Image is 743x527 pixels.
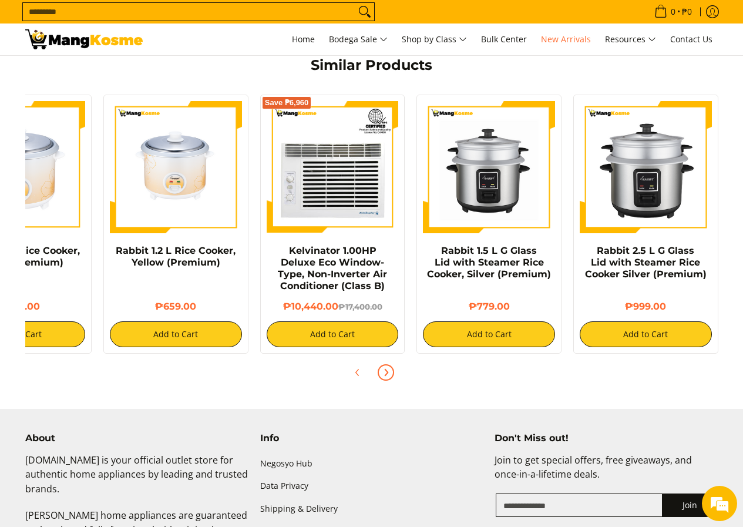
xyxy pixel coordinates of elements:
a: Kelvinator 1.00HP Deluxe Eco Window-Type, Non-Inverter Air Conditioner (Class B) [278,245,387,291]
img: Kelvinator 1.00HP Deluxe Eco Window-Type, Non-Inverter Air Conditioner (Class B) [267,101,399,233]
button: Join [662,494,718,517]
h6: ₱779.00 [423,301,555,313]
button: Add to Cart [267,321,399,347]
span: New Arrivals [541,33,591,45]
button: Previous [345,360,371,385]
button: Add to Cart [423,321,555,347]
div: Chat with us now [61,66,197,81]
div: Minimize live chat window [193,6,221,34]
button: Next [373,360,399,385]
nav: Main Menu [154,24,718,55]
span: Bodega Sale [329,32,388,47]
img: NEW ITEM: Rabbit 1.5 L C Rice Cooker - Chrome (Premium) l Mang Kosme [25,29,143,49]
button: Add to Cart [110,321,242,347]
a: Bulk Center [475,24,533,55]
span: 0 [669,8,677,16]
a: Negosyo Hub [260,453,483,475]
h4: Info [260,432,483,444]
p: Join to get special offers, free giveaways, and once-in-a-lifetime deals. [495,453,718,494]
a: Rabbit 1.5 L G Glass Lid with Steamer Rice Cooker, Silver (Premium) [427,245,551,280]
h4: About [25,432,248,444]
span: ₱0 [680,8,694,16]
a: Shop by Class [396,24,473,55]
img: rabbit-1.2-liter-rice-cooker-yellow-full-view-mang-kosme [110,101,242,233]
a: Rabbit 1.2 L Rice Cooker, Yellow (Premium) [116,245,236,268]
h4: Don't Miss out! [495,432,718,444]
h6: ₱999.00 [580,301,712,313]
p: [DOMAIN_NAME] is your official outlet store for authentic home appliances by leading and trusted ... [25,453,248,508]
button: Add to Cart [580,321,712,347]
img: https://mangkosme.com/products/rabbit-2-5-l-g-glass-lid-with-steamer-rice-cooker-silver-class-a [580,101,712,233]
textarea: Type your message and hit 'Enter' [6,321,224,362]
a: Rabbit 2.5 L G Glass Lid with Steamer Rice Cooker Silver (Premium) [585,245,707,280]
span: • [651,5,695,18]
a: Resources [599,24,662,55]
h2: Similar Products [113,56,630,74]
span: We're online! [68,148,162,267]
button: Search [355,3,374,21]
h6: ₱659.00 [110,301,242,313]
span: Home [292,33,315,45]
a: New Arrivals [535,24,597,55]
a: Home [286,24,321,55]
span: Bulk Center [481,33,527,45]
span: Shop by Class [402,32,467,47]
h6: ₱10,440.00 [267,301,399,313]
img: https://mangkosme.com/products/rabbit-1-5-l-g-glass-lid-with-steamer-rice-cooker-silver-class-a [423,101,555,233]
span: Resources [605,32,656,47]
span: Contact Us [670,33,712,45]
span: Save ₱6,960 [265,99,309,106]
a: Data Privacy [260,475,483,498]
a: Shipping & Delivery [260,498,483,520]
del: ₱17,400.00 [338,302,382,311]
a: Contact Us [664,24,718,55]
a: Bodega Sale [323,24,394,55]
